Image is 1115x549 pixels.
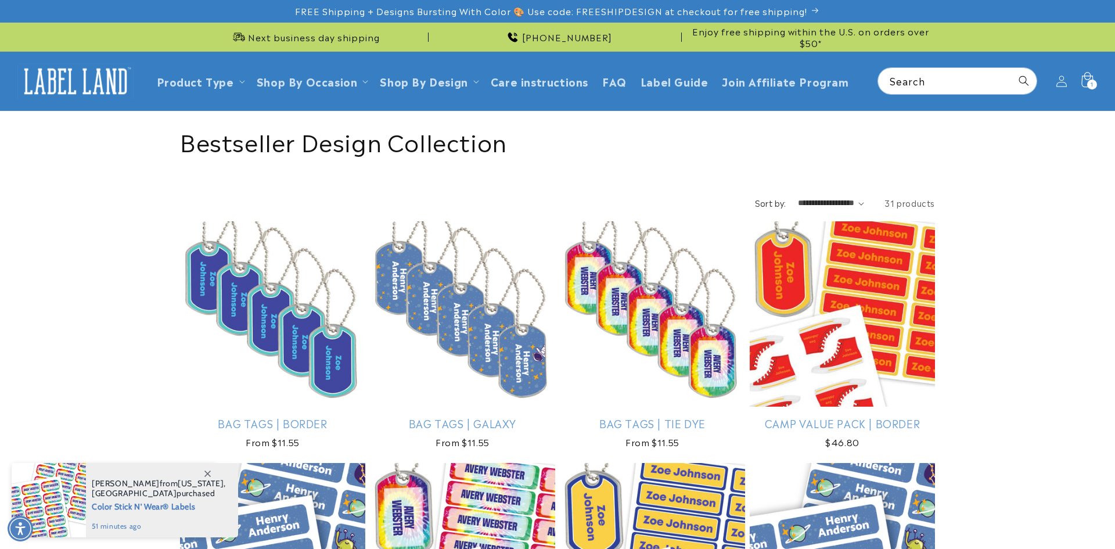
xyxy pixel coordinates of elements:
div: Announcement [180,23,429,51]
span: [US_STATE] [178,478,224,489]
span: 51 minutes ago [92,521,226,532]
span: Color Stick N' Wear® Labels [92,498,226,513]
span: 1 [1091,80,1094,89]
summary: Product Type [150,67,250,95]
summary: Shop By Occasion [250,67,373,95]
span: Shop By Occasion [257,74,358,88]
span: FAQ [602,74,627,88]
a: Label Land [13,59,138,103]
a: FAQ [595,67,634,95]
a: Bag Tags | Galaxy [370,417,555,430]
span: Enjoy free shipping within the U.S. on orders over $50* [686,26,935,48]
span: Next business day shipping [248,31,380,43]
span: Label Guide [641,74,708,88]
div: Announcement [433,23,682,51]
a: Product Type [157,73,234,89]
span: Care instructions [491,74,588,88]
a: Shop By Design [380,73,467,89]
a: Bag Tags | Border [180,417,365,430]
a: Bag Tags | Tie Dye [560,417,745,430]
a: Care instructions [484,67,595,95]
span: from , purchased [92,479,226,498]
span: FREE Shipping + Designs Bursting With Color 🎨 Use code: FREESHIPDESIGN at checkout for free shipp... [295,5,807,17]
label: Sort by: [755,197,786,209]
span: Join Affiliate Program [722,74,848,88]
summary: Shop By Design [373,67,483,95]
span: [GEOGRAPHIC_DATA] [92,488,177,498]
button: Search [1011,68,1037,94]
div: Accessibility Menu [8,516,33,541]
div: Announcement [686,23,935,51]
img: Label Land [17,63,134,99]
a: Join Affiliate Program [715,67,855,95]
a: Label Guide [634,67,715,95]
iframe: Gorgias live chat messenger [999,499,1103,537]
span: [PERSON_NAME] [92,478,160,489]
span: [PHONE_NUMBER] [522,31,612,43]
span: 31 products [884,197,935,209]
a: Camp Value Pack | Border [750,417,935,430]
h1: Bestseller Design Collection [180,125,935,156]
